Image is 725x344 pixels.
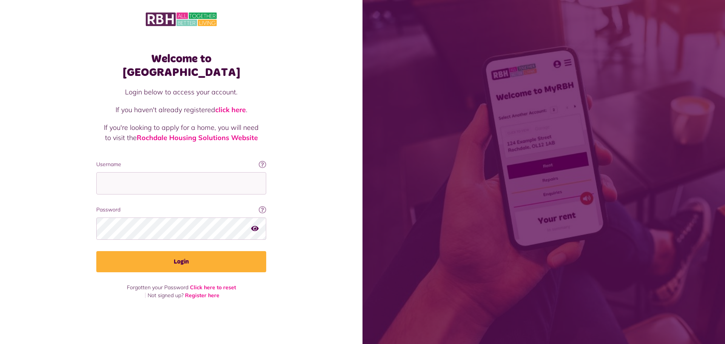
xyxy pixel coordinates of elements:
[190,284,236,291] a: Click here to reset
[96,206,266,214] label: Password
[137,133,258,142] a: Rochdale Housing Solutions Website
[96,160,266,168] label: Username
[148,292,184,299] span: Not signed up?
[104,105,259,115] p: If you haven't already registered .
[215,105,246,114] a: click here
[96,52,266,79] h1: Welcome to [GEOGRAPHIC_DATA]
[146,11,217,27] img: MyRBH
[104,122,259,143] p: If you're looking to apply for a home, you will need to visit the
[185,292,219,299] a: Register here
[104,87,259,97] p: Login below to access your account.
[96,251,266,272] button: Login
[127,284,188,291] span: Forgotten your Password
